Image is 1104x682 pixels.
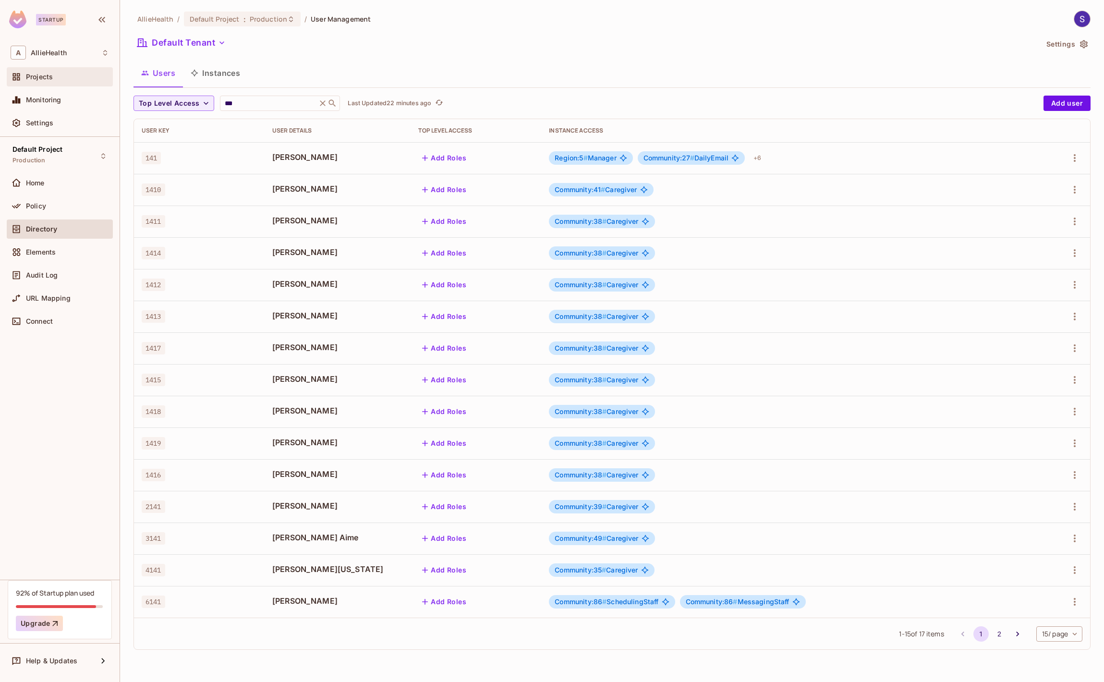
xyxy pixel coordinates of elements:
span: 1 - 15 of 17 items [899,629,944,639]
span: [PERSON_NAME] [272,215,403,226]
span: 1412 [142,279,165,291]
span: Caregiver [555,218,638,225]
nav: pagination navigation [954,626,1027,642]
span: Connect [26,317,53,325]
button: Add Roles [418,277,470,292]
button: Add Roles [418,341,470,356]
span: the active workspace [137,14,173,24]
span: 1419 [142,437,165,450]
span: [PERSON_NAME] Aime [272,532,403,543]
span: 1410 [142,183,165,196]
span: User Management [311,14,371,24]
span: Directory [26,225,57,233]
div: Instance Access [549,127,1027,134]
span: [PERSON_NAME] [272,500,403,511]
span: Caregiver [555,344,638,352]
button: Top Level Access [133,96,214,111]
button: refresh [433,97,445,109]
span: # [602,502,607,511]
span: Community:38 [555,376,607,384]
span: Community:27 [643,154,694,162]
span: Caregiver [555,566,638,574]
span: [PERSON_NAME] [272,469,403,479]
button: Add Roles [418,594,470,609]
span: Community:49 [555,534,607,542]
span: 6141 [142,596,165,608]
div: User Key [142,127,257,134]
img: Stephen Morrison [1074,11,1090,27]
span: # [602,280,607,289]
button: Add Roles [418,404,470,419]
span: 1416 [142,469,165,481]
button: Add Roles [418,150,470,166]
img: SReyMgAAAABJRU5ErkJggg== [9,11,26,28]
span: SchedulingStaff [555,598,658,606]
span: [PERSON_NAME][US_STATE] [272,564,403,574]
span: Community:86 [686,597,738,606]
span: # [602,597,607,606]
span: Community:38 [555,344,607,352]
span: Caregiver [555,281,638,289]
span: A [11,46,26,60]
span: Caregiver [555,186,637,194]
span: Community:38 [555,249,607,257]
span: [PERSON_NAME] [272,596,403,606]
span: # [583,154,588,162]
span: : [243,15,246,23]
div: Top Level Access [418,127,534,134]
span: Caregiver [555,535,638,542]
span: 1418 [142,405,165,418]
span: 141 [142,152,161,164]
button: Add Roles [418,182,470,197]
span: Workspace: AllieHealth [31,49,67,57]
button: Add user [1043,96,1091,111]
span: # [602,407,607,415]
span: Help & Updates [26,657,77,665]
span: Projects [26,73,53,81]
span: Community:38 [555,407,607,415]
span: [PERSON_NAME] [272,152,403,162]
span: DailyEmail [643,154,728,162]
button: page 1 [973,626,989,642]
p: Last Updated 22 minutes ago [348,99,431,107]
button: Default Tenant [133,35,230,50]
span: # [602,471,607,479]
span: Caregiver [555,249,638,257]
span: [PERSON_NAME] [272,183,403,194]
span: Caregiver [555,503,638,511]
span: # [602,344,607,352]
span: # [601,185,605,194]
span: # [602,249,607,257]
span: Click to refresh data [431,97,445,109]
button: Add Roles [418,562,470,578]
span: # [602,376,607,384]
span: [PERSON_NAME] [272,310,403,321]
button: Instances [183,61,248,85]
span: Community:39 [555,502,607,511]
button: Settings [1043,37,1091,52]
span: Settings [26,119,53,127]
span: Community:38 [555,439,607,447]
span: # [602,217,607,225]
li: / [304,14,307,24]
span: [PERSON_NAME] [272,405,403,416]
span: Policy [26,202,46,210]
button: Add Roles [418,372,470,388]
div: Startup [36,14,66,25]
span: Region:5 [555,154,587,162]
span: Production [250,14,287,24]
span: Caregiver [555,408,638,415]
span: Audit Log [26,271,58,279]
button: Add Roles [418,499,470,514]
span: Caregiver [555,471,638,479]
span: 1414 [142,247,165,259]
span: # [733,597,737,606]
li: / [177,14,180,24]
div: + 6 [750,150,765,166]
span: Home [26,179,45,187]
button: Add Roles [418,245,470,261]
span: Elements [26,248,56,256]
span: 1413 [142,310,165,323]
span: Caregiver [555,439,638,447]
span: 1415 [142,374,165,386]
